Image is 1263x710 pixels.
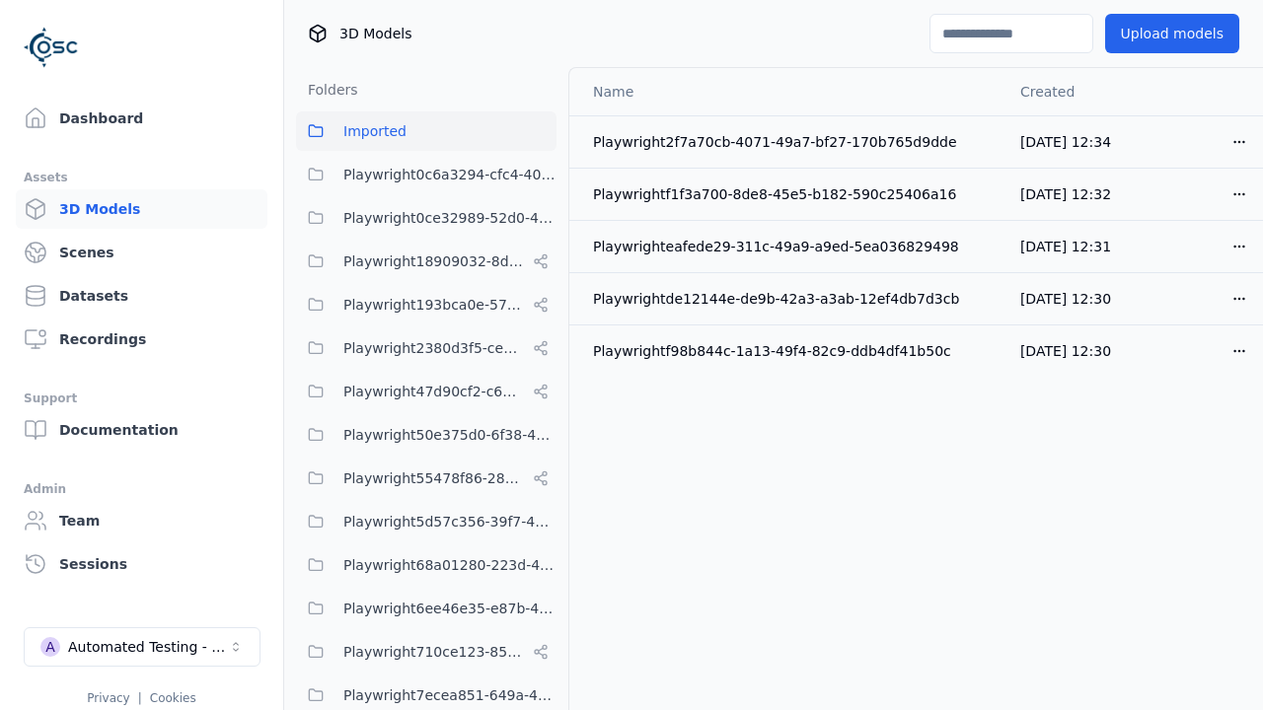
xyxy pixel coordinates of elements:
span: | [138,691,142,705]
span: [DATE] 12:30 [1020,291,1111,307]
span: Playwright0ce32989-52d0-45cf-b5b9-59d5033d313a [343,206,557,230]
button: Playwright710ce123-85fd-4f8c-9759-23c3308d8830 [296,632,557,672]
a: Datasets [16,276,267,316]
span: Playwright68a01280-223d-41eb-af14-bf431bf0b110 [343,553,557,577]
span: Playwright2380d3f5-cebf-494e-b965-66be4d67505e [343,336,525,360]
span: Playwright5d57c356-39f7-47ed-9ab9-d0409ac6cddc [343,510,557,533]
button: Playwright55478f86-28dc-49b8-8d1f-c7b13b14578c [296,459,557,498]
span: [DATE] 12:30 [1020,343,1111,359]
span: Playwright6ee46e35-e87b-4568-8caf-52d960c93228 [343,597,557,620]
a: Sessions [16,544,267,584]
div: Playwrighteafede29-311c-49a9-a9ed-5ea036829498 [593,237,989,256]
span: Playwright710ce123-85fd-4f8c-9759-23c3308d8830 [343,640,525,664]
span: Playwright193bca0e-57fa-418d-8ea9-45122e711dc7 [343,293,525,317]
span: Playwright7ecea851-649a-419a-985e-fcff41a98b20 [343,683,557,707]
a: Privacy [87,691,129,705]
a: Team [16,501,267,540]
button: Playwright5d57c356-39f7-47ed-9ab9-d0409ac6cddc [296,502,557,541]
span: [DATE] 12:32 [1020,186,1111,202]
span: [DATE] 12:31 [1020,239,1111,254]
span: Playwright0c6a3294-cfc4-4021-8fd5-0cece65f7d01 [343,163,557,186]
th: Created [1004,68,1136,115]
button: Imported [296,111,557,151]
div: Automated Testing - Playwright [68,637,228,657]
img: Logo [24,20,79,75]
button: Playwright2380d3f5-cebf-494e-b965-66be4d67505e [296,328,557,368]
button: Playwright50e375d0-6f38-48a7-96e0-b0dcfa24b72f [296,415,557,455]
div: A [40,637,60,657]
button: Select a workspace [24,627,260,667]
button: Upload models [1105,14,1239,53]
span: Imported [343,119,407,143]
div: Playwright2f7a70cb-4071-49a7-bf27-170b765d9dde [593,132,989,152]
button: Playwright18909032-8d07-45c5-9c81-9eec75d0b16b [296,242,557,281]
span: Playwright50e375d0-6f38-48a7-96e0-b0dcfa24b72f [343,423,557,447]
button: Playwright68a01280-223d-41eb-af14-bf431bf0b110 [296,545,557,585]
div: Admin [24,477,260,501]
div: Assets [24,166,260,189]
span: Playwright18909032-8d07-45c5-9c81-9eec75d0b16b [343,249,525,273]
a: Dashboard [16,99,267,138]
span: Playwright55478f86-28dc-49b8-8d1f-c7b13b14578c [343,466,525,490]
a: 3D Models [16,189,267,229]
a: Recordings [16,319,267,359]
h3: Folders [296,80,358,100]
button: Playwright47d90cf2-c635-4353-ba3b-5d4538945666 [296,372,557,411]
a: Cookies [150,691,196,705]
button: Playwright6ee46e35-e87b-4568-8caf-52d960c93228 [296,589,557,628]
span: Playwright47d90cf2-c635-4353-ba3b-5d4538945666 [343,380,525,403]
div: Playwrightf1f3a700-8de8-45e5-b182-590c25406a16 [593,184,989,204]
button: Playwright0ce32989-52d0-45cf-b5b9-59d5033d313a [296,198,557,238]
th: Name [569,68,1004,115]
button: Playwright0c6a3294-cfc4-4021-8fd5-0cece65f7d01 [296,155,557,194]
div: Playwrightde12144e-de9b-42a3-a3ab-12ef4db7d3cb [593,289,989,309]
div: Support [24,387,260,410]
span: 3D Models [339,24,411,43]
span: [DATE] 12:34 [1020,134,1111,150]
div: Playwrightf98b844c-1a13-49f4-82c9-ddb4df41b50c [593,341,989,361]
a: Scenes [16,233,267,272]
a: Documentation [16,410,267,450]
button: Playwright193bca0e-57fa-418d-8ea9-45122e711dc7 [296,285,557,324]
